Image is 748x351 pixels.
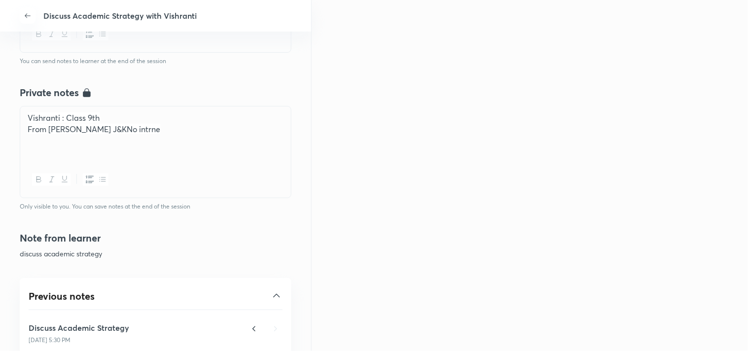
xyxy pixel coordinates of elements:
[29,322,129,334] h5: Discuss Academic Strategy
[20,198,291,211] h6: Only visible to you. You can save notes at the end of the session
[28,124,160,134] span: From [PERSON_NAME] J&KNo intrne
[29,290,283,302] div: Previous notes
[20,249,291,258] h6: discuss academic strategy
[20,85,79,100] h4: Private notes
[20,53,291,66] h6: You can send notes to learner at the end of the session
[20,231,291,246] h4: Note from learner
[29,336,129,345] p: [DATE] 5:30 PM
[43,10,197,22] p: Discuss Academic Strategy with Vishranti
[28,112,100,123] span: Vishranti : Class 9th
[38,8,65,16] span: Support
